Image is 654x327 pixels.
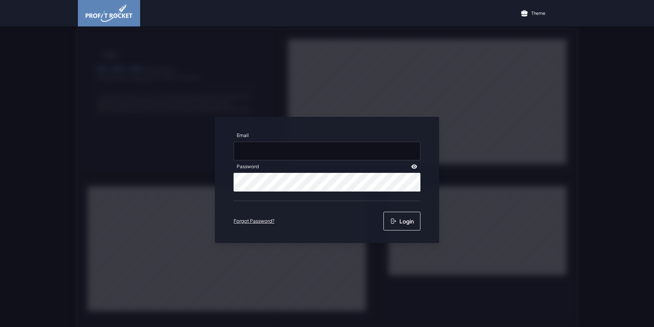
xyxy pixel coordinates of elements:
a: Forgot Password? [234,218,274,224]
button: Login [383,212,420,230]
label: Password [234,160,262,173]
label: Email [234,129,252,142]
img: image [86,5,132,22]
p: Theme [531,10,545,16]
